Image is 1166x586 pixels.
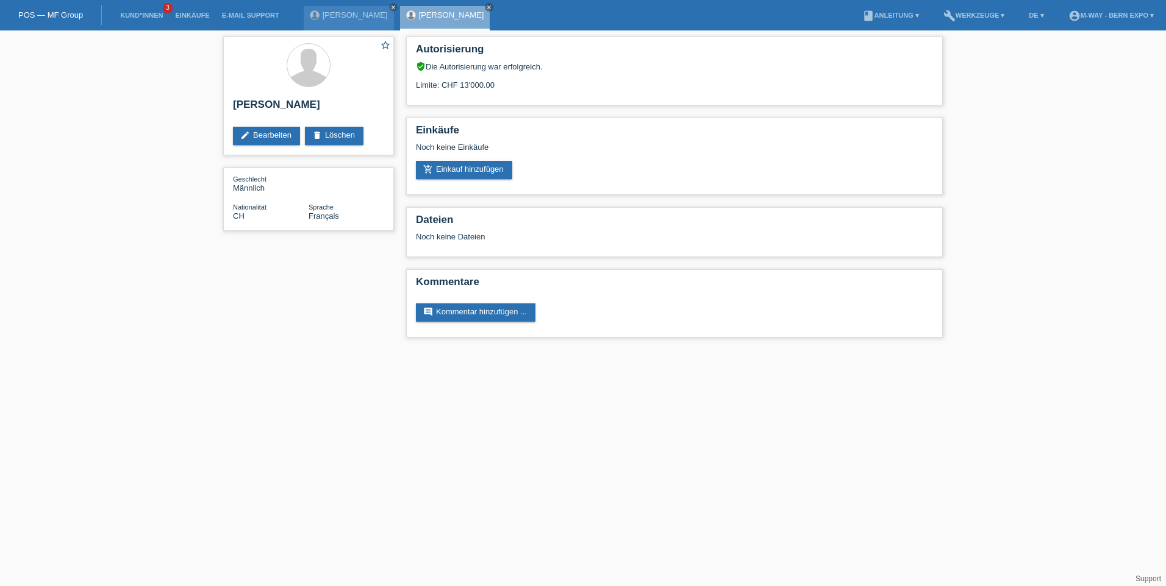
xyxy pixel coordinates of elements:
[423,164,433,174] i: add_shopping_cart
[416,161,512,179] a: add_shopping_cartEinkauf hinzufügen
[389,3,398,12] a: close
[323,10,388,19] a: [PERSON_NAME]
[169,12,215,19] a: Einkäufe
[1068,10,1081,22] i: account_circle
[18,10,83,19] a: POS — MF Group
[416,62,933,71] div: Die Autorisierung war erfolgreich.
[380,40,391,51] i: star_border
[416,143,933,161] div: Noch keine Einkäufe
[233,174,309,192] div: Männlich
[114,12,169,19] a: Kund*innen
[937,12,1011,19] a: buildWerkzeuge ▾
[1062,12,1160,19] a: account_circlem-way - Bern Expo ▾
[416,124,933,143] h2: Einkäufe
[1023,12,1050,19] a: DE ▾
[416,232,789,241] div: Noch keine Dateien
[233,203,266,211] span: Nationalität
[856,12,925,19] a: bookAnleitung ▾
[309,211,339,221] span: Français
[485,3,493,12] a: close
[163,3,173,13] span: 3
[416,303,535,322] a: commentKommentar hinzufügen ...
[233,127,300,145] a: editBearbeiten
[416,43,933,62] h2: Autorisierung
[233,175,266,183] span: Geschlecht
[309,203,334,211] span: Sprache
[233,211,245,221] span: Schweiz
[423,307,433,317] i: comment
[305,127,363,145] a: deleteLöschen
[1136,574,1161,583] a: Support
[312,130,322,140] i: delete
[419,10,484,19] a: [PERSON_NAME]
[486,4,492,10] i: close
[416,62,426,71] i: verified_user
[943,10,956,22] i: build
[416,71,933,90] div: Limite: CHF 13'000.00
[416,276,933,294] h2: Kommentare
[233,99,384,117] h2: [PERSON_NAME]
[862,10,875,22] i: book
[216,12,285,19] a: E-Mail Support
[240,130,250,140] i: edit
[416,214,933,232] h2: Dateien
[380,40,391,52] a: star_border
[390,4,396,10] i: close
